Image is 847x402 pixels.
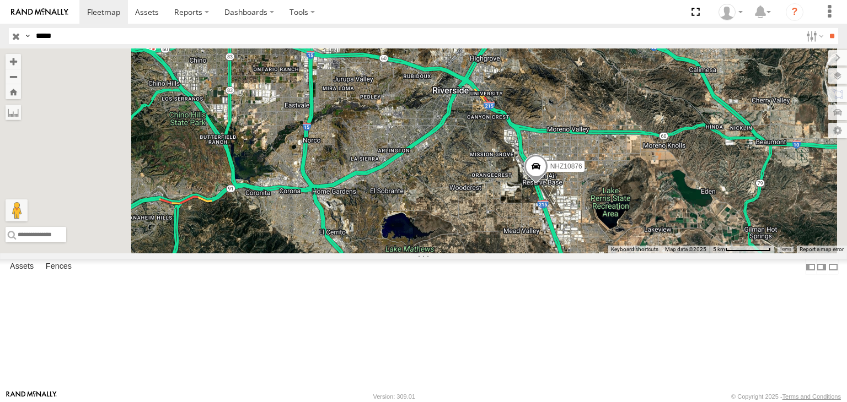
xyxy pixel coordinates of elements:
[373,393,415,400] div: Version: 309.01
[780,247,791,252] a: Terms (opens in new tab)
[786,3,803,21] i: ?
[6,54,21,69] button: Zoom in
[731,393,841,400] div: © Copyright 2025 -
[40,259,77,275] label: Fences
[550,162,582,170] span: NHZ10876
[6,105,21,120] label: Measure
[665,246,706,252] span: Map data ©2025
[611,246,658,253] button: Keyboard shortcuts
[782,393,841,400] a: Terms and Conditions
[816,259,827,275] label: Dock Summary Table to the Right
[6,69,21,84] button: Zoom out
[805,259,816,275] label: Dock Summary Table to the Left
[11,8,68,16] img: rand-logo.svg
[6,391,57,402] a: Visit our Website
[713,246,725,252] span: 5 km
[800,246,844,252] a: Report a map error
[6,199,28,221] button: Drag Pegman onto the map to open Street View
[828,123,847,138] label: Map Settings
[802,28,825,44] label: Search Filter Options
[715,4,747,20] div: Zulema McIntosch
[710,246,774,253] button: Map Scale: 5 km per 79 pixels
[23,28,32,44] label: Search Query
[6,84,21,99] button: Zoom Home
[828,259,839,275] label: Hide Summary Table
[4,259,39,275] label: Assets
